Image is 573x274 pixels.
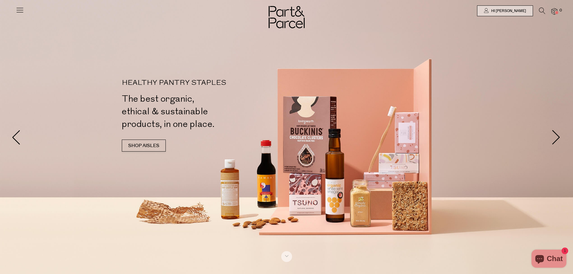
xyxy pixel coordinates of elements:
[122,93,291,131] h2: The best organic, ethical & sustainable products, in one place.
[122,140,166,152] a: SHOP AISLES
[490,8,526,14] span: Hi [PERSON_NAME]
[122,79,291,87] p: HEALTHY PANTRY STAPLES
[530,250,568,269] inbox-online-store-chat: Shopify online store chat
[477,5,533,16] a: Hi [PERSON_NAME]
[558,8,563,13] span: 0
[269,6,305,28] img: Part&Parcel
[551,8,557,14] a: 0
